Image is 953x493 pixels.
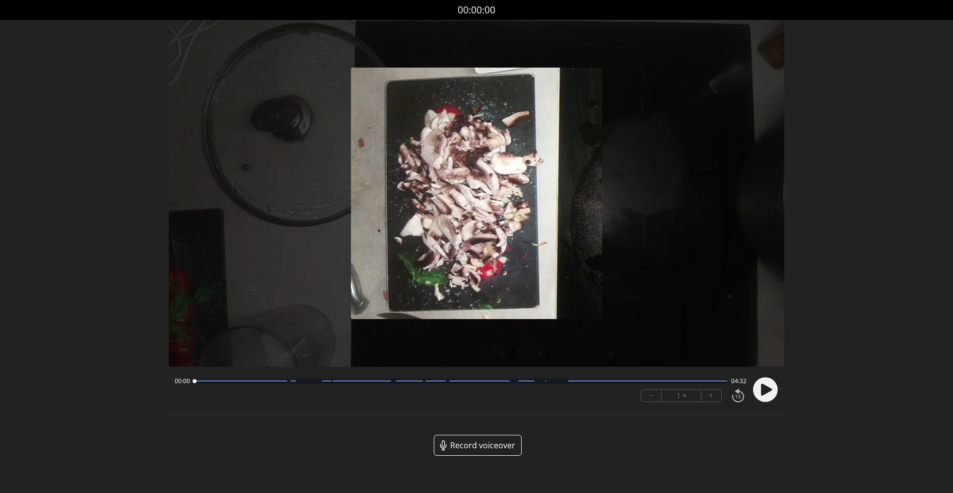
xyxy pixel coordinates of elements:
[450,439,515,451] span: Record voiceover
[175,377,190,385] span: 00:00
[351,68,602,319] img: Poster Image
[662,390,701,402] div: 1 ×
[434,435,522,456] a: Record voiceover
[458,3,495,17] a: 00:00:00
[701,390,721,402] button: +
[641,390,662,402] button: −
[731,377,747,385] span: 04:32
